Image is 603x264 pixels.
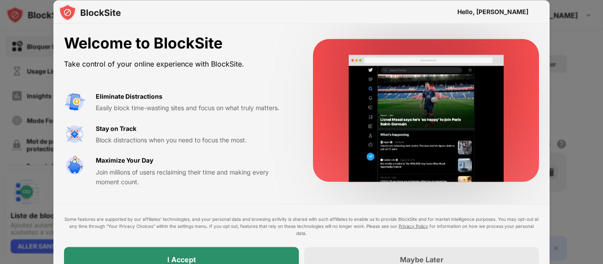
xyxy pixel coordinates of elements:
[167,255,196,264] div: I Accept
[400,255,444,264] div: Maybe Later
[96,123,136,133] div: Stay on Track
[64,34,292,52] div: Welcome to BlockSite
[96,103,292,113] div: Easily block time-wasting sites and focus on what truly matters.
[399,223,428,228] a: Privacy Policy
[64,57,292,70] div: Take control of your online experience with BlockSite.
[96,135,292,145] div: Block distractions when you need to focus the most.
[64,156,85,177] img: value-safe-time.svg
[64,215,539,236] div: Some features are supported by our affiliates’ technologies, and your personal data and browsing ...
[457,8,528,15] div: Hello, [PERSON_NAME]
[59,4,121,21] img: logo-blocksite.svg
[64,123,85,145] img: value-focus.svg
[64,91,85,112] img: value-avoid-distractions.svg
[96,91,162,101] div: Eliminate Distractions
[96,156,153,165] div: Maximize Your Day
[96,167,292,187] div: Join millions of users reclaiming their time and making every moment count.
